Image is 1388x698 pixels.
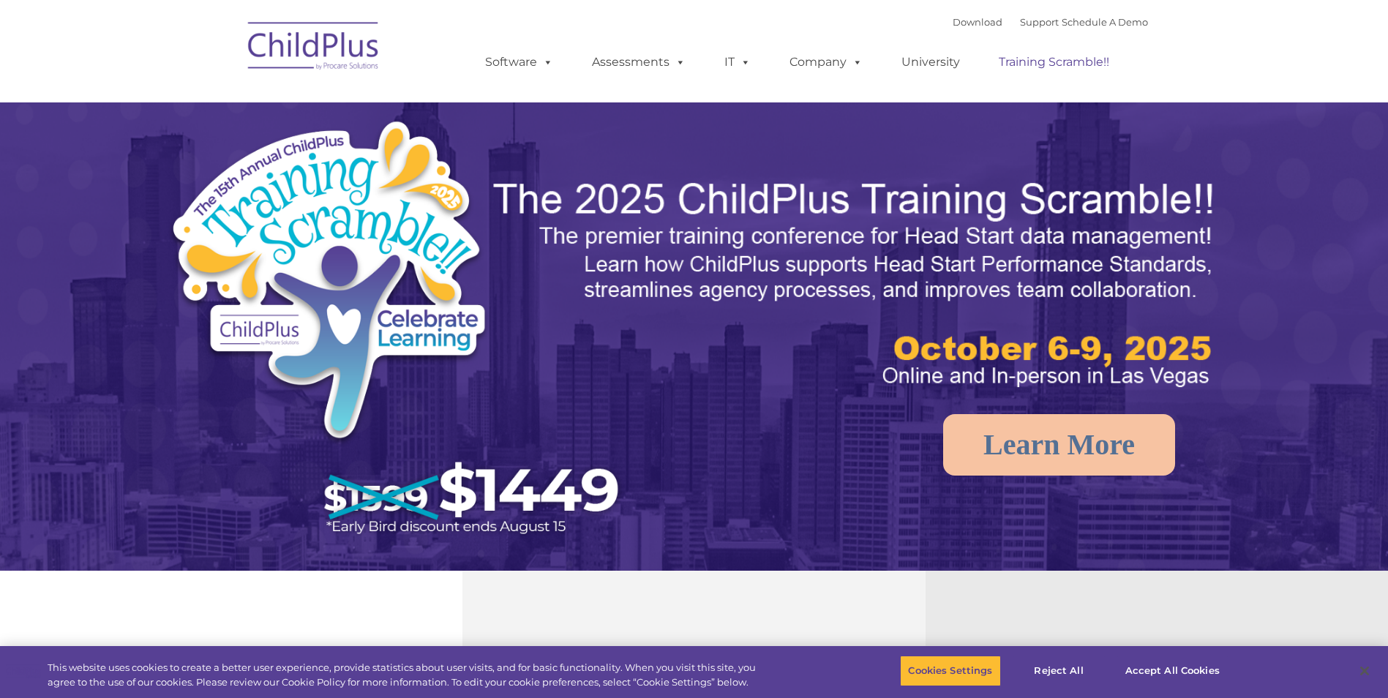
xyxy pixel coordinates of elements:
a: Training Scramble!! [984,48,1124,77]
font: | [953,16,1148,28]
button: Accept All Cookies [1117,656,1228,686]
a: Learn More [943,414,1175,476]
div: This website uses cookies to create a better user experience, provide statistics about user visit... [48,661,763,689]
button: Reject All [1013,656,1105,686]
a: University [887,48,975,77]
a: Company [775,48,877,77]
a: Software [470,48,568,77]
a: IT [710,48,765,77]
img: ChildPlus by Procare Solutions [241,12,387,85]
button: Close [1348,655,1381,687]
a: Schedule A Demo [1062,16,1148,28]
button: Cookies Settings [900,656,1000,686]
span: Phone number [203,157,266,168]
a: Assessments [577,48,700,77]
a: Support [1020,16,1059,28]
a: Download [953,16,1002,28]
span: Last name [203,97,248,108]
